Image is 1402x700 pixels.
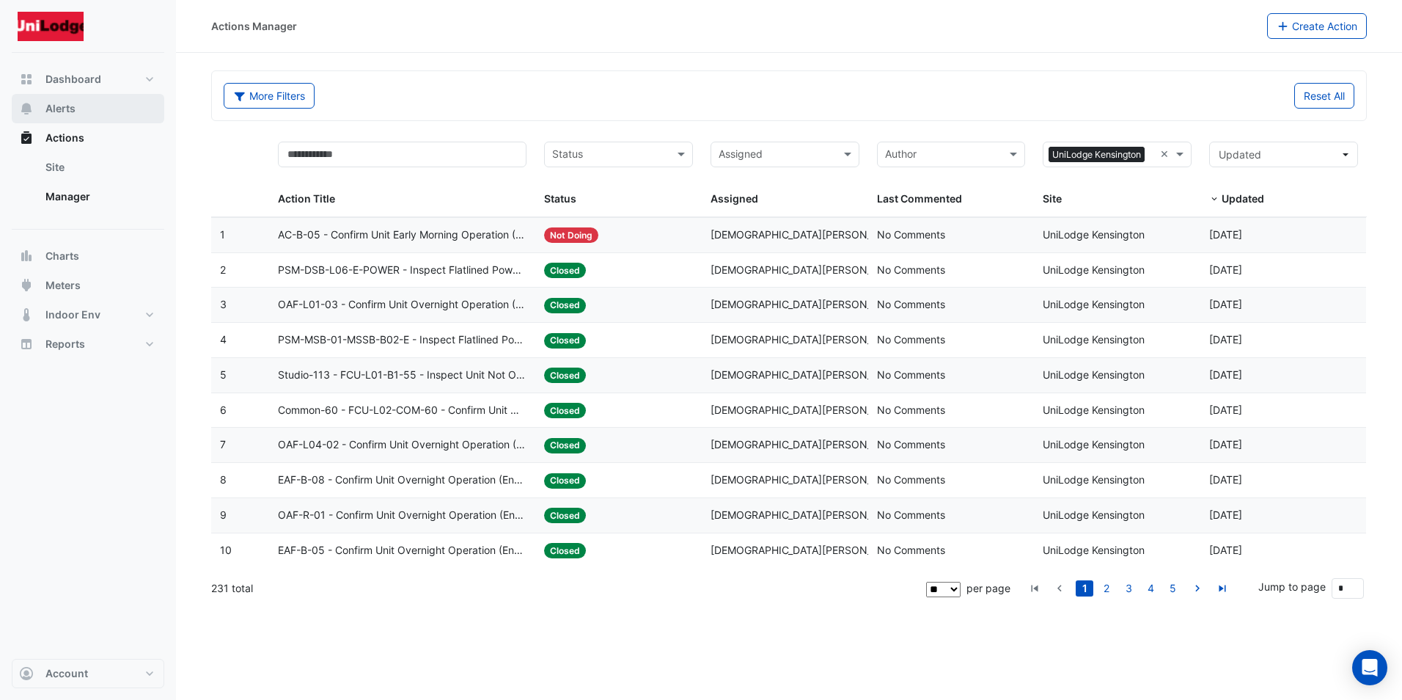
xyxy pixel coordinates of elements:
span: Actions [45,131,84,145]
span: [DEMOGRAPHIC_DATA][PERSON_NAME] [711,508,905,521]
span: 2025-10-10T15:20:21.298 [1209,228,1242,241]
li: page 5 [1161,580,1183,597]
span: 2025-10-07T10:29:15.422 [1209,544,1242,556]
a: Site [34,153,164,182]
span: 2025-10-10T14:00:50.253 [1209,263,1242,276]
span: Charts [45,249,79,263]
span: Meters [45,278,81,293]
span: No Comments [877,263,945,276]
span: Action Title [278,192,335,205]
img: Company Logo [18,12,84,41]
button: Account [12,659,164,688]
span: 2025-10-08T10:35:16.232 [1209,333,1242,346]
app-icon: Charts [19,249,34,263]
span: Closed [544,508,586,523]
span: 6 [220,404,227,416]
button: Create Action [1267,13,1368,39]
span: Account [45,666,88,681]
span: per page [966,582,1010,594]
span: No Comments [877,333,945,346]
span: No Comments [877,473,945,486]
span: [DEMOGRAPHIC_DATA][PERSON_NAME] [711,263,905,276]
span: EAF-B-05 - Confirm Unit Overnight Operation (Energy Waste) [278,542,526,559]
span: 2025-10-07T10:29:17.148 [1209,508,1242,521]
span: UniLodge Kensington [1043,404,1145,416]
span: UniLodge Kensington [1049,147,1145,163]
span: UniLodge Kensington [1043,228,1145,241]
a: go to previous page [1051,580,1068,597]
span: 1 [220,228,225,241]
span: Dashboard [45,72,101,87]
app-icon: Indoor Env [19,307,34,322]
span: [DEMOGRAPHIC_DATA][PERSON_NAME] [711,404,905,416]
button: Indoor Env [12,300,164,329]
div: 231 total [211,570,923,607]
div: Open Intercom Messenger [1352,650,1387,685]
span: PSM-DSB-L06-E-POWER - Inspect Flatlined Power Sub-Meter [278,262,526,279]
span: OAF-R-01 - Confirm Unit Overnight Operation (Energy Waste) [278,507,526,524]
app-icon: Dashboard [19,72,34,87]
span: 4 [220,333,227,346]
span: No Comments [877,404,945,416]
span: AC-B-05 - Confirm Unit Early Morning Operation (Energy Saving) [278,227,526,244]
li: page 3 [1117,580,1139,597]
span: Closed [544,438,586,453]
span: UniLodge Kensington [1043,544,1145,556]
span: No Comments [877,544,945,556]
app-icon: Alerts [19,101,34,116]
span: No Comments [877,298,945,310]
span: Reports [45,337,85,351]
button: Charts [12,241,164,271]
span: [DEMOGRAPHIC_DATA][PERSON_NAME] [711,438,905,451]
span: [DEMOGRAPHIC_DATA][PERSON_NAME] [711,333,905,346]
span: Closed [544,403,586,418]
span: UniLodge Kensington [1043,333,1145,346]
span: UniLodge Kensington [1043,263,1145,276]
div: Actions [12,153,164,217]
a: go to last page [1214,580,1231,597]
span: 2025-10-09T10:48:42.480 [1209,298,1242,310]
span: Closed [544,263,586,278]
span: UniLodge Kensington [1043,298,1145,310]
li: page 1 [1073,580,1095,597]
span: [DEMOGRAPHIC_DATA][PERSON_NAME] [711,473,905,486]
span: Closed [544,473,586,489]
span: Closed [544,333,586,349]
app-icon: Reports [19,337,34,351]
span: Last Commented [877,192,962,205]
span: PSM-MSB-01-MSSB-B02-E - Inspect Flatlined Power Sub-Meter [278,332,526,349]
button: Actions [12,123,164,153]
span: No Comments [877,368,945,381]
a: 2 [1098,580,1115,597]
span: Updated [1222,192,1264,205]
app-icon: Actions [19,131,34,145]
span: 8 [220,473,227,486]
span: No Comments [877,438,945,451]
app-icon: Meters [19,278,34,293]
span: UniLodge Kensington [1043,473,1145,486]
label: Jump to page [1258,579,1326,594]
span: No Comments [877,508,945,521]
span: [DEMOGRAPHIC_DATA][PERSON_NAME] [711,544,905,556]
li: page 4 [1139,580,1161,597]
span: 7 [220,438,226,451]
span: 10 [220,544,232,556]
a: go to next page [1189,580,1206,597]
button: Updated [1209,142,1358,167]
span: [DEMOGRAPHIC_DATA][PERSON_NAME] [711,228,905,241]
span: 5 [220,368,227,381]
button: Alerts [12,94,164,123]
button: Reset All [1294,83,1354,109]
button: Meters [12,271,164,300]
span: [DEMOGRAPHIC_DATA][PERSON_NAME] [711,298,905,310]
button: More Filters [224,83,315,109]
span: Closed [544,543,586,558]
button: Reports [12,329,164,359]
span: Alerts [45,101,76,116]
span: Indoor Env [45,307,100,322]
span: Studio-113 - FCU-L01-B1-55 - Inspect Unit Not Operating [278,367,526,384]
a: 5 [1164,580,1181,597]
span: 2025-10-08T10:35:10.703 [1209,404,1242,416]
a: Manager [34,182,164,211]
span: 2025-10-07T10:29:19.436 [1209,473,1242,486]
